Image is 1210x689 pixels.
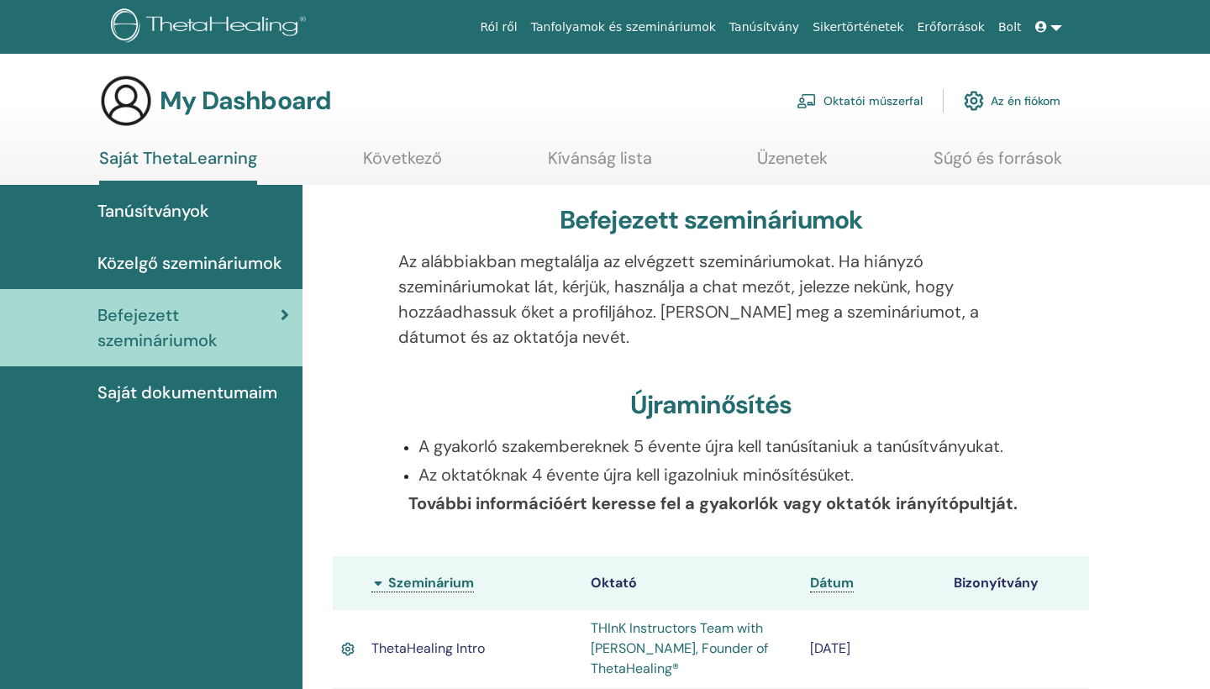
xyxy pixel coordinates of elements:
a: Üzenetek [757,148,828,181]
h3: Újraminősítés [630,390,792,420]
a: Saját ThetaLearning [99,148,257,185]
h3: My Dashboard [160,86,331,116]
p: A gyakorló szakembereknek 5 évente újra kell tanúsítaniuk a tanúsítványukat. [418,434,1024,459]
a: Tanfolyamok és szemináriumok [524,12,723,43]
img: Active Certificate [341,639,355,659]
img: generic-user-icon.jpg [99,74,153,128]
img: chalkboard-teacher.svg [797,93,817,108]
a: Oktatói műszerfal [797,82,923,119]
p: Az alábbiakban megtalálja az elvégzett szemináriumokat. Ha hiányzó szemináriumokat lát, kérjük, h... [398,249,1024,350]
a: Ról ről [474,12,524,43]
img: cog.svg [964,87,984,115]
th: Bizonyítvány [945,556,1089,610]
a: Kívánság lista [548,148,652,181]
span: Befejezett szemináriumok [97,302,281,353]
h3: Befejezett szemináriumok [560,205,863,235]
th: Oktató [582,556,802,610]
b: További információért keresse fel a gyakorlók vagy oktatók irányítópultját. [408,492,1018,514]
span: ThetaHealing Intro [371,639,485,657]
a: Következő [363,148,442,181]
a: Súgó és források [934,148,1062,181]
a: Tanúsítvány [723,12,806,43]
p: Az oktatóknak 4 évente újra kell igazolniuk minősítésüket. [418,462,1024,487]
a: Bolt [992,12,1028,43]
img: logo.png [111,8,312,46]
a: THInK Instructors Team with [PERSON_NAME], Founder of ThetaHealing® [591,619,768,677]
a: Erőforrások [911,12,992,43]
a: Sikertörténetek [806,12,910,43]
span: Dátum [810,574,854,592]
span: Saját dokumentumaim [97,380,277,405]
a: Dátum [810,574,854,592]
td: [DATE] [802,610,945,687]
span: Tanúsítványok [97,198,209,224]
a: Az én fiókom [964,82,1060,119]
span: Közelgő szemináriumok [97,250,282,276]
